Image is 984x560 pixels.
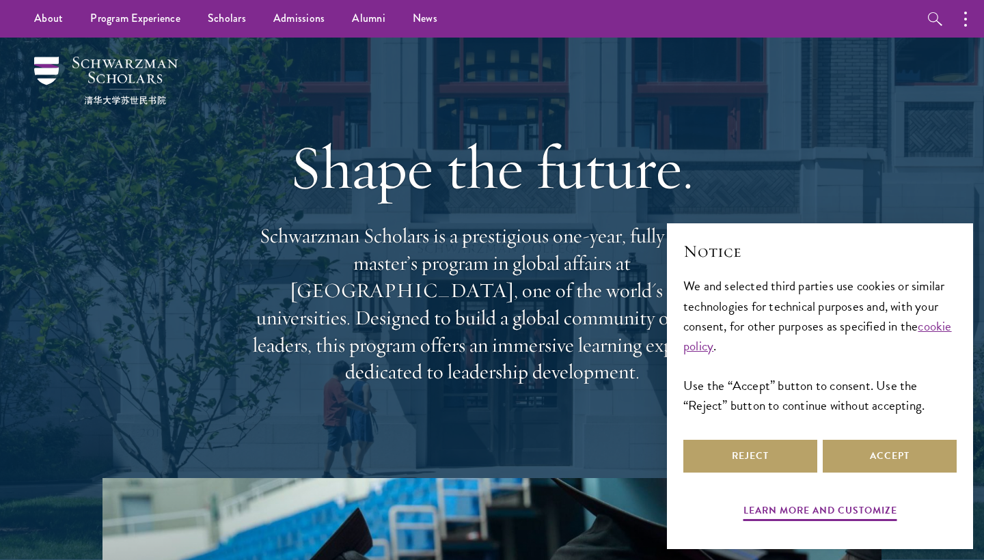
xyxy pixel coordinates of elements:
h2: Notice [683,240,957,263]
button: Accept [823,440,957,473]
a: cookie policy [683,316,952,356]
button: Reject [683,440,817,473]
button: Learn more and customize [743,502,897,523]
img: Schwarzman Scholars [34,57,178,104]
h1: Shape the future. [246,129,738,206]
p: Schwarzman Scholars is a prestigious one-year, fully funded master’s program in global affairs at... [246,223,738,386]
div: We and selected third parties use cookies or similar technologies for technical purposes and, wit... [683,276,957,415]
